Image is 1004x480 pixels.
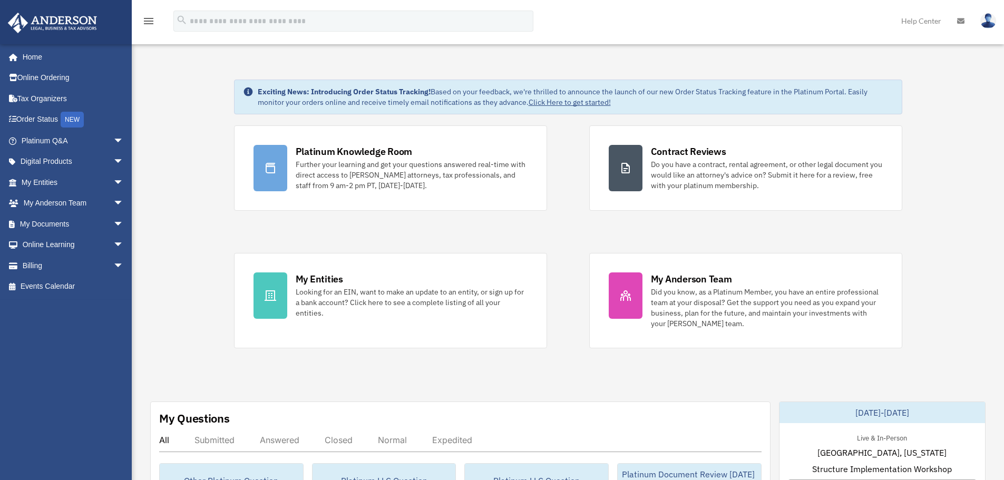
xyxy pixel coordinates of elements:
div: Answered [260,435,299,445]
a: Online Learningarrow_drop_down [7,234,140,256]
div: Normal [378,435,407,445]
a: Home [7,46,134,67]
div: Based on your feedback, we're thrilled to announce the launch of our new Order Status Tracking fe... [258,86,893,107]
div: Expedited [432,435,472,445]
a: My Documentsarrow_drop_down [7,213,140,234]
div: NEW [61,112,84,128]
div: My Questions [159,410,230,426]
span: [GEOGRAPHIC_DATA], [US_STATE] [817,446,947,459]
span: Structure Implementation Workshop [812,463,952,475]
a: Digital Productsarrow_drop_down [7,151,140,172]
a: Tax Organizers [7,88,140,109]
span: arrow_drop_down [113,172,134,193]
div: My Entities [296,272,343,286]
div: Closed [325,435,353,445]
img: Anderson Advisors Platinum Portal [5,13,100,33]
span: arrow_drop_down [113,213,134,235]
a: Platinum Knowledge Room Further your learning and get your questions answered real-time with dire... [234,125,547,211]
a: Events Calendar [7,276,140,297]
span: arrow_drop_down [113,193,134,214]
div: Contract Reviews [651,145,726,158]
div: My Anderson Team [651,272,732,286]
a: Platinum Q&Aarrow_drop_down [7,130,140,151]
div: [DATE]-[DATE] [779,402,985,423]
div: Further your learning and get your questions answered real-time with direct access to [PERSON_NAM... [296,159,528,191]
strong: Exciting News: Introducing Order Status Tracking! [258,87,431,96]
span: arrow_drop_down [113,151,134,173]
div: Looking for an EIN, want to make an update to an entity, or sign up for a bank account? Click her... [296,287,528,318]
img: User Pic [980,13,996,28]
a: My Entities Looking for an EIN, want to make an update to an entity, or sign up for a bank accoun... [234,253,547,348]
div: Live & In-Person [849,432,915,443]
i: search [176,14,188,26]
a: Billingarrow_drop_down [7,255,140,276]
a: Click Here to get started! [529,97,611,107]
span: arrow_drop_down [113,234,134,256]
div: Platinum Knowledge Room [296,145,413,158]
a: menu [142,18,155,27]
div: Do you have a contract, rental agreement, or other legal document you would like an attorney's ad... [651,159,883,191]
a: Contract Reviews Do you have a contract, rental agreement, or other legal document you would like... [589,125,902,211]
i: menu [142,15,155,27]
div: Submitted [194,435,235,445]
div: All [159,435,169,445]
a: My Anderson Teamarrow_drop_down [7,193,140,214]
a: Online Ordering [7,67,140,89]
div: Did you know, as a Platinum Member, you have an entire professional team at your disposal? Get th... [651,287,883,329]
span: arrow_drop_down [113,255,134,277]
a: My Anderson Team Did you know, as a Platinum Member, you have an entire professional team at your... [589,253,902,348]
a: My Entitiesarrow_drop_down [7,172,140,193]
a: Order StatusNEW [7,109,140,131]
span: arrow_drop_down [113,130,134,152]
